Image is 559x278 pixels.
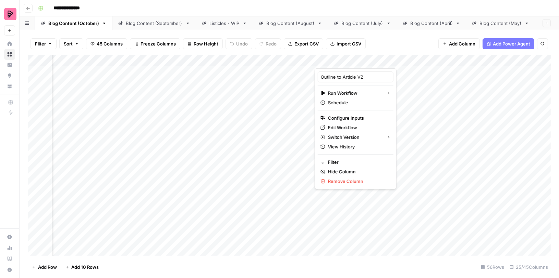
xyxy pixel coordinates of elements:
button: Add 10 Rows [61,262,103,273]
button: Undo [226,38,252,49]
span: Filter [35,40,46,47]
button: Sort [59,38,83,49]
a: Browse [4,49,15,60]
span: 45 Columns [97,40,123,47]
a: Blog Content (April) [397,16,466,30]
span: Configure Inputs [328,115,388,121]
img: Preply Logo [4,8,16,20]
div: 56 Rows [478,262,507,273]
a: Blog Content (May) [466,16,535,30]
span: Filter [328,159,388,166]
div: Blog Content (September) [126,20,183,27]
span: Add Row [38,264,57,270]
button: Freeze Columns [130,38,180,49]
a: Listicles - WIP [196,16,253,30]
button: Add Power Agent [483,38,534,49]
button: Import CSV [326,38,366,49]
button: Row Height [183,38,223,49]
span: Run Workflow [328,90,381,96]
button: Filter [31,38,57,49]
span: Sort [64,40,73,47]
button: 45 Columns [86,38,127,49]
span: Edit Workflow [328,124,388,131]
a: Your Data [4,81,15,92]
span: View History [328,143,388,150]
button: Workspace: Preply [4,5,15,23]
a: Blog Content (July) [328,16,397,30]
a: Usage [4,242,15,253]
span: Hide Column [328,168,388,175]
span: Add 10 Rows [71,264,99,270]
a: Blog Content (October) [35,16,112,30]
a: Learning Hub [4,253,15,264]
button: Redo [255,38,281,49]
a: Settings [4,231,15,242]
button: Help + Support [4,264,15,275]
span: Undo [236,40,248,47]
span: Switch Version [328,134,381,141]
button: Add Column [438,38,480,49]
div: 25/45 Columns [507,262,551,273]
div: Blog Content (April) [410,20,453,27]
a: Blog Content (August) [253,16,328,30]
span: Add Power Agent [493,40,530,47]
span: Row Height [194,40,218,47]
button: Export CSV [284,38,323,49]
span: Import CSV [337,40,361,47]
div: Blog Content (July) [341,20,384,27]
div: Blog Content (May) [479,20,522,27]
a: Insights [4,59,15,70]
div: Listicles - WIP [209,20,240,27]
span: Freeze Columns [141,40,176,47]
a: Blog Content (September) [112,16,196,30]
span: Add Column [449,40,475,47]
span: Remove Column [328,178,388,185]
div: Blog Content (October) [48,20,99,27]
a: Home [4,38,15,49]
span: Schedule [328,99,388,106]
button: Add Row [28,262,61,273]
span: Export CSV [294,40,319,47]
a: Opportunities [4,70,15,81]
span: Redo [266,40,277,47]
div: Blog Content (August) [266,20,315,27]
